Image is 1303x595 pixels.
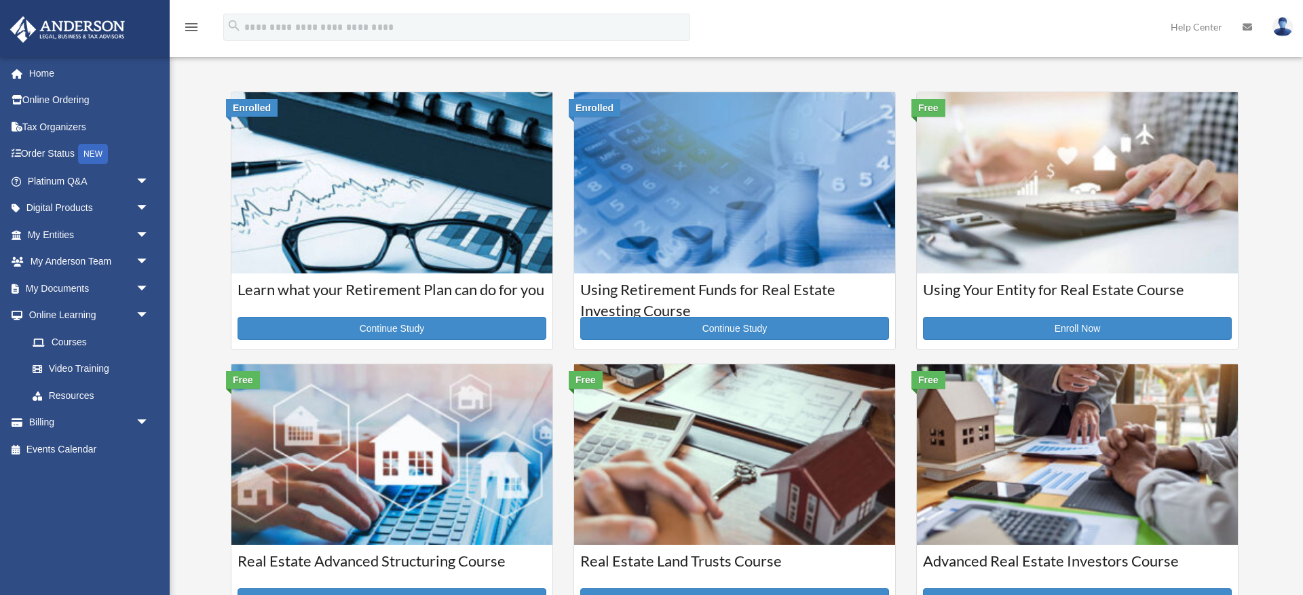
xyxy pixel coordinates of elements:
h3: Real Estate Advanced Structuring Course [238,551,546,585]
a: Online Learningarrow_drop_down [10,302,170,329]
a: My Entitiesarrow_drop_down [10,221,170,248]
a: Resources [19,382,170,409]
a: Continue Study [238,317,546,340]
h3: Using Retirement Funds for Real Estate Investing Course [580,280,889,313]
img: User Pic [1272,17,1293,37]
span: arrow_drop_down [136,248,163,276]
a: Order StatusNEW [10,140,170,168]
img: Anderson Advisors Platinum Portal [6,16,129,43]
h3: Using Your Entity for Real Estate Course [923,280,1232,313]
a: Enroll Now [923,317,1232,340]
div: Free [911,99,945,117]
div: Free [911,371,945,389]
a: My Documentsarrow_drop_down [10,275,170,302]
a: menu [183,24,200,35]
a: Tax Organizers [10,113,170,140]
i: search [227,18,242,33]
a: Digital Productsarrow_drop_down [10,195,170,222]
a: Events Calendar [10,436,170,463]
a: Courses [19,328,163,356]
h3: Real Estate Land Trusts Course [580,551,889,585]
span: arrow_drop_down [136,168,163,195]
span: arrow_drop_down [136,275,163,303]
div: NEW [78,144,108,164]
a: Billingarrow_drop_down [10,409,170,436]
span: arrow_drop_down [136,302,163,330]
h3: Advanced Real Estate Investors Course [923,551,1232,585]
a: My Anderson Teamarrow_drop_down [10,248,170,275]
h3: Learn what your Retirement Plan can do for you [238,280,546,313]
a: Online Ordering [10,87,170,114]
a: Home [10,60,170,87]
div: Enrolled [226,99,278,117]
i: menu [183,19,200,35]
span: arrow_drop_down [136,221,163,249]
a: Platinum Q&Aarrow_drop_down [10,168,170,195]
div: Free [569,371,603,389]
div: Enrolled [569,99,620,117]
a: Continue Study [580,317,889,340]
a: Video Training [19,356,170,383]
span: arrow_drop_down [136,195,163,223]
span: arrow_drop_down [136,409,163,437]
div: Free [226,371,260,389]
